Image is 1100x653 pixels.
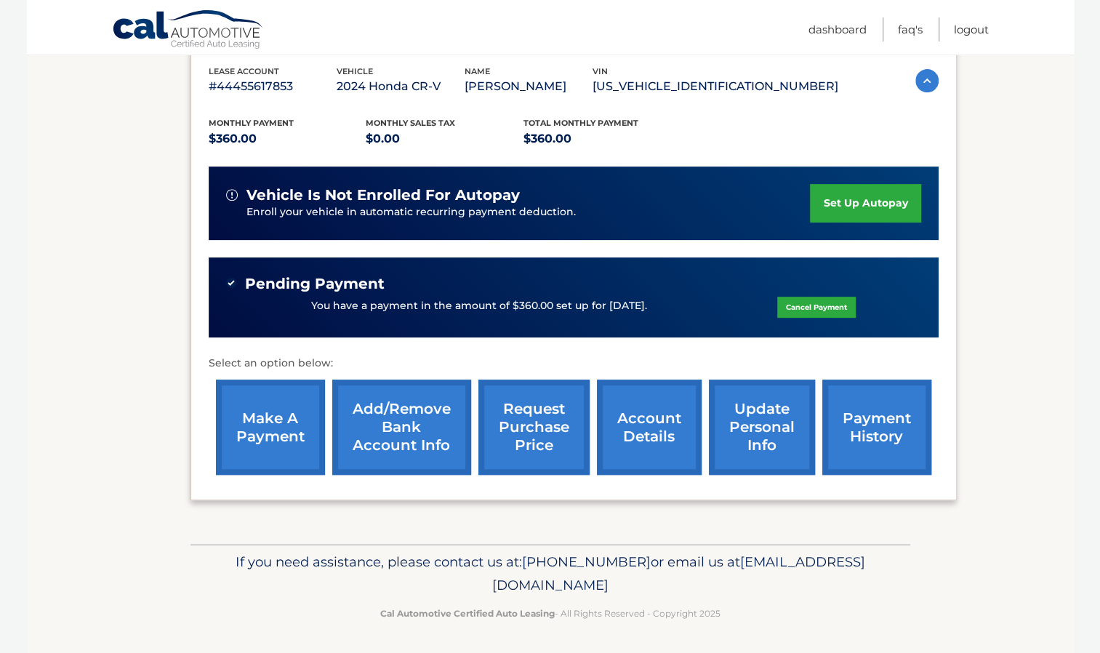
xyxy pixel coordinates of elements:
[337,66,373,76] span: vehicle
[200,606,901,621] p: - All Rights Reserved - Copyright 2025
[954,17,989,41] a: Logout
[226,278,236,288] img: check-green.svg
[209,355,939,372] p: Select an option below:
[366,129,523,149] p: $0.00
[523,118,638,128] span: Total Monthly Payment
[112,9,265,52] a: Cal Automotive
[822,380,931,475] a: payment history
[492,553,865,593] span: [EMAIL_ADDRESS][DOMAIN_NAME]
[915,69,939,92] img: accordion-active.svg
[209,76,337,97] p: #44455617853
[216,380,325,475] a: make a payment
[226,189,238,201] img: alert-white.svg
[245,275,385,293] span: Pending Payment
[593,76,838,97] p: [US_VEHICLE_IDENTIFICATION_NUMBER]
[709,380,815,475] a: update personal info
[777,297,856,318] a: Cancel Payment
[332,380,471,475] a: Add/Remove bank account info
[478,380,590,475] a: request purchase price
[311,298,647,314] p: You have a payment in the amount of $360.00 set up for [DATE].
[209,66,279,76] span: lease account
[380,608,555,619] strong: Cal Automotive Certified Auto Leasing
[898,17,923,41] a: FAQ's
[523,129,681,149] p: $360.00
[337,76,465,97] p: 2024 Honda CR-V
[597,380,702,475] a: account details
[810,184,920,223] a: set up autopay
[246,186,520,204] span: vehicle is not enrolled for autopay
[366,118,455,128] span: Monthly sales Tax
[200,550,901,597] p: If you need assistance, please contact us at: or email us at
[522,553,651,570] span: [PHONE_NUMBER]
[209,118,294,128] span: Monthly Payment
[465,76,593,97] p: [PERSON_NAME]
[465,66,490,76] span: name
[246,204,811,220] p: Enroll your vehicle in automatic recurring payment deduction.
[593,66,608,76] span: vin
[209,129,366,149] p: $360.00
[808,17,867,41] a: Dashboard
